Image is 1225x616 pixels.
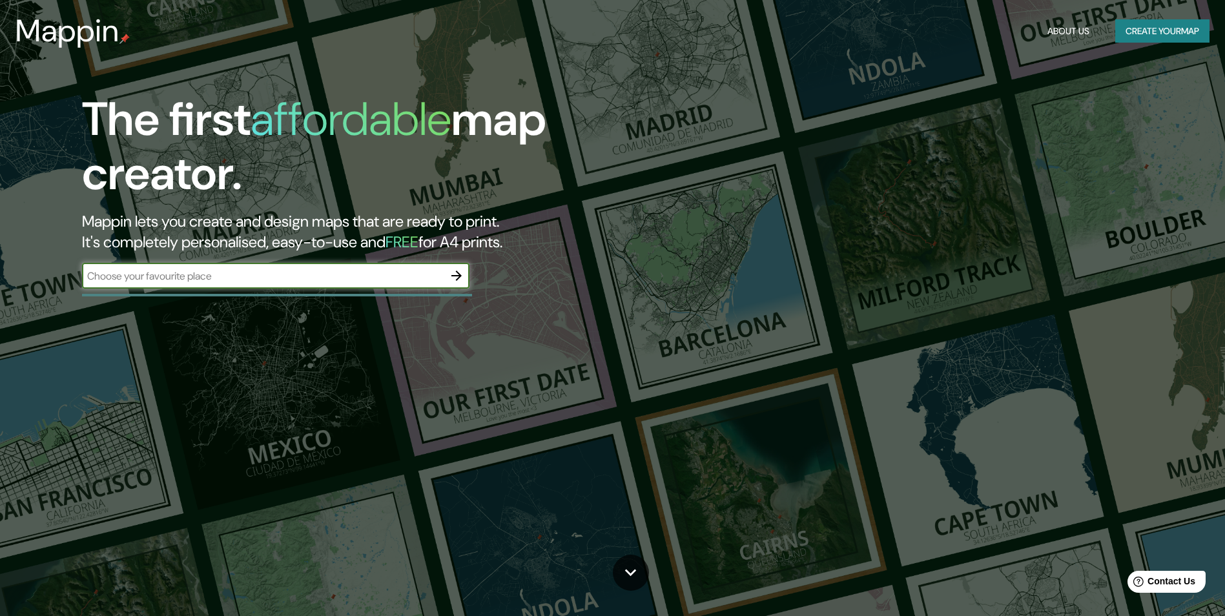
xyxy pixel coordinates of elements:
[15,13,119,49] h3: Mappin
[119,34,130,44] img: mappin-pin
[1042,19,1095,43] button: About Us
[1115,19,1210,43] button: Create yourmap
[386,232,418,252] h5: FREE
[251,89,451,149] h1: affordable
[1110,566,1211,602] iframe: Help widget launcher
[82,269,444,283] input: Choose your favourite place
[82,211,695,252] h2: Mappin lets you create and design maps that are ready to print. It's completely personalised, eas...
[82,92,695,211] h1: The first map creator.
